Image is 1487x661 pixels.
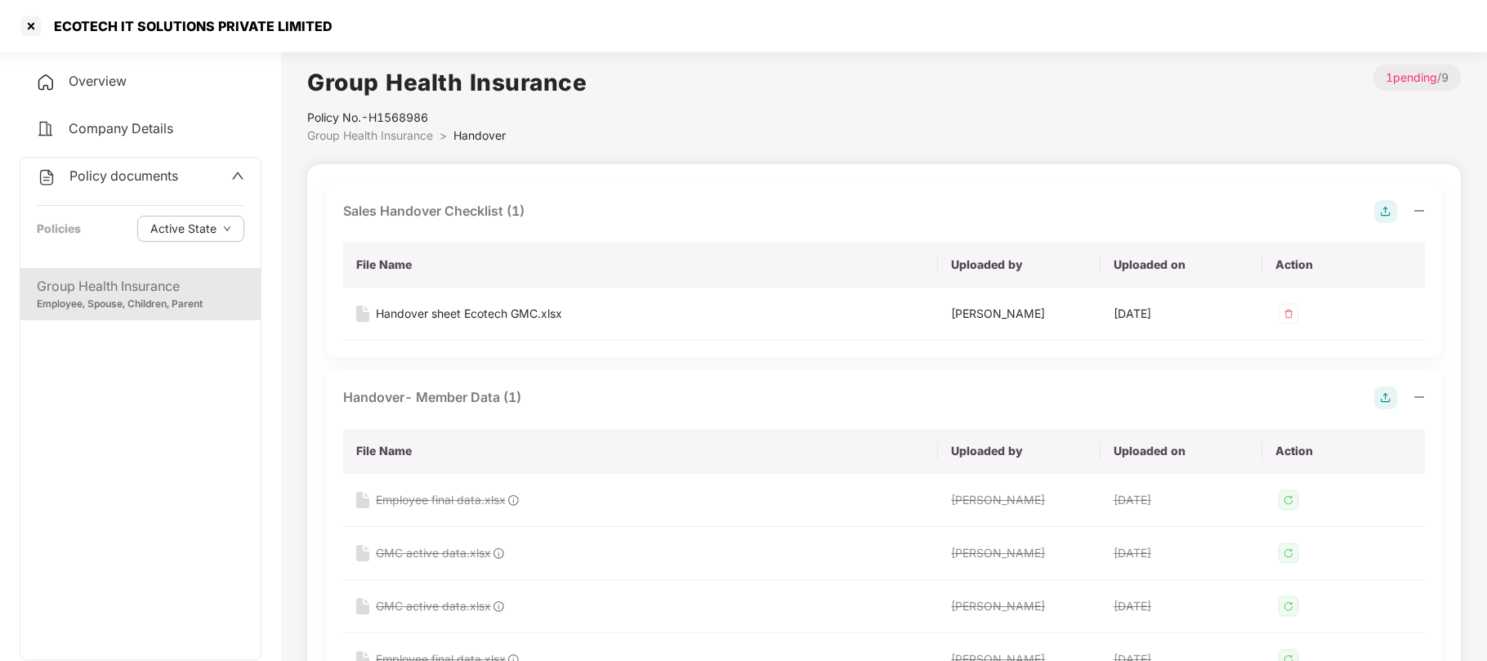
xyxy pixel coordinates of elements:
div: ECOTECH IT SOLUTIONS PRIVATE LIMITED [44,18,333,34]
th: Action [1262,243,1425,288]
div: Policies [37,220,81,238]
div: [PERSON_NAME] [951,491,1087,509]
span: > [440,128,447,142]
span: Policy documents [69,167,178,184]
div: Group Health Insurance [37,276,244,297]
div: [DATE] [1114,597,1250,615]
img: svg+xml;base64,PHN2ZyB4bWxucz0iaHR0cDovL3d3dy53My5vcmcvMjAwMC9zdmciIHdpZHRoPSIzMiIgaGVpZ2h0PSIzMi... [1275,593,1302,619]
div: [DATE] [1114,305,1250,323]
img: svg+xml;base64,PHN2ZyB4bWxucz0iaHR0cDovL3d3dy53My5vcmcvMjAwMC9zdmciIHdpZHRoPSIyNCIgaGVpZ2h0PSIyNC... [36,73,56,92]
th: Uploaded by [938,243,1101,288]
p: / 9 [1373,65,1461,91]
img: svg+xml;base64,PHN2ZyB4bWxucz0iaHR0cDovL3d3dy53My5vcmcvMjAwMC9zdmciIHdpZHRoPSIxOCIgaGVpZ2h0PSIxOC... [506,493,520,507]
span: 1 pending [1386,70,1437,84]
div: [PERSON_NAME] [951,305,1087,323]
img: svg+xml;base64,PHN2ZyB4bWxucz0iaHR0cDovL3d3dy53My5vcmcvMjAwMC9zdmciIHdpZHRoPSIyOCIgaGVpZ2h0PSIyOC... [1374,200,1397,223]
div: Policy No.- H1568986 [307,109,587,127]
img: svg+xml;base64,PHN2ZyB4bWxucz0iaHR0cDovL3d3dy53My5vcmcvMjAwMC9zdmciIHdpZHRoPSIyOCIgaGVpZ2h0PSIyOC... [1374,386,1397,409]
span: Handover [453,128,506,142]
h1: Group Health Insurance [307,65,587,100]
button: Active Statedown [137,216,244,242]
span: Active State [150,220,217,238]
div: Handover sheet Ecotech GMC.xlsx [376,305,562,323]
span: minus [1413,205,1425,217]
span: Group Health Insurance [307,128,433,142]
span: Overview [69,73,127,89]
span: minus [1413,391,1425,403]
div: Handover- Member Data (1) [343,387,521,408]
span: down [223,225,231,234]
div: GMC active data.xlsx [376,544,491,562]
img: svg+xml;base64,PHN2ZyB4bWxucz0iaHR0cDovL3d3dy53My5vcmcvMjAwMC9zdmciIHdpZHRoPSIxNiIgaGVpZ2h0PSIyMC... [356,306,369,322]
span: Company Details [69,120,173,136]
img: svg+xml;base64,PHN2ZyB4bWxucz0iaHR0cDovL3d3dy53My5vcmcvMjAwMC9zdmciIHdpZHRoPSIzMiIgaGVpZ2h0PSIzMi... [1275,487,1302,513]
span: up [231,169,244,182]
div: [PERSON_NAME] [951,597,1087,615]
div: Sales Handover Checklist (1) [343,201,525,221]
div: GMC active data.xlsx [376,597,491,615]
img: svg+xml;base64,PHN2ZyB4bWxucz0iaHR0cDovL3d3dy53My5vcmcvMjAwMC9zdmciIHdpZHRoPSIxNiIgaGVpZ2h0PSIyMC... [356,492,369,508]
img: svg+xml;base64,PHN2ZyB4bWxucz0iaHR0cDovL3d3dy53My5vcmcvMjAwMC9zdmciIHdpZHRoPSIxNiIgaGVpZ2h0PSIyMC... [356,545,369,561]
div: [DATE] [1114,491,1250,509]
th: File Name [343,429,938,474]
img: svg+xml;base64,PHN2ZyB4bWxucz0iaHR0cDovL3d3dy53My5vcmcvMjAwMC9zdmciIHdpZHRoPSIxOCIgaGVpZ2h0PSIxOC... [491,546,506,561]
th: Uploaded on [1101,243,1263,288]
img: svg+xml;base64,PHN2ZyB4bWxucz0iaHR0cDovL3d3dy53My5vcmcvMjAwMC9zdmciIHdpZHRoPSIyNCIgaGVpZ2h0PSIyNC... [37,167,56,187]
div: [PERSON_NAME] [951,544,1087,562]
th: Uploaded on [1101,429,1263,474]
img: svg+xml;base64,PHN2ZyB4bWxucz0iaHR0cDovL3d3dy53My5vcmcvMjAwMC9zdmciIHdpZHRoPSIxNiIgaGVpZ2h0PSIyMC... [356,598,369,614]
div: Employee, Spouse, Children, Parent [37,297,244,312]
th: Uploaded by [938,429,1101,474]
img: svg+xml;base64,PHN2ZyB4bWxucz0iaHR0cDovL3d3dy53My5vcmcvMjAwMC9zdmciIHdpZHRoPSIzMiIgaGVpZ2h0PSIzMi... [1275,301,1302,327]
div: Employee final data.xlsx [376,491,506,509]
img: svg+xml;base64,PHN2ZyB4bWxucz0iaHR0cDovL3d3dy53My5vcmcvMjAwMC9zdmciIHdpZHRoPSIzMiIgaGVpZ2h0PSIzMi... [1275,540,1302,566]
th: File Name [343,243,938,288]
div: [DATE] [1114,544,1250,562]
img: svg+xml;base64,PHN2ZyB4bWxucz0iaHR0cDovL3d3dy53My5vcmcvMjAwMC9zdmciIHdpZHRoPSIxOCIgaGVpZ2h0PSIxOC... [491,599,506,614]
th: Action [1262,429,1425,474]
img: svg+xml;base64,PHN2ZyB4bWxucz0iaHR0cDovL3d3dy53My5vcmcvMjAwMC9zdmciIHdpZHRoPSIyNCIgaGVpZ2h0PSIyNC... [36,119,56,139]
